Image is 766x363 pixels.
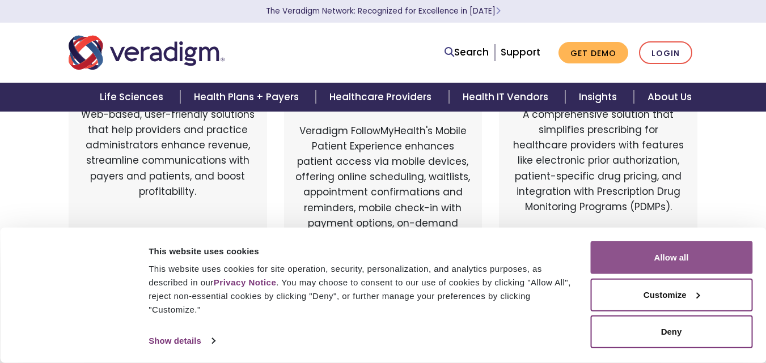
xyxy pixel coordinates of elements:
[590,315,752,348] button: Deny
[449,83,565,112] a: Health IT Vendors
[214,277,276,287] a: Privacy Notice
[69,34,225,71] img: Veradigm logo
[295,123,471,247] p: Veradigm FollowMyHealth's Mobile Patient Experience enhances patient access via mobile devices, o...
[558,42,628,64] a: Get Demo
[80,107,256,257] p: Web-based, user-friendly solutions that help providers and practice administrators enhance revenu...
[149,332,214,349] a: Show details
[590,278,752,311] button: Customize
[266,6,501,16] a: The Veradigm Network: Recognized for Excellence in [DATE]Learn More
[445,45,489,60] a: Search
[316,83,448,112] a: Healthcare Providers
[565,83,634,112] a: Insights
[634,83,705,112] a: About Us
[496,6,501,16] span: Learn More
[590,241,752,274] button: Allow all
[149,244,577,258] div: This website uses cookies
[180,83,316,112] a: Health Plans + Payers
[149,262,577,317] div: This website uses cookies for site operation, security, personalization, and analytics purposes, ...
[86,83,180,112] a: Life Sciences
[639,41,692,65] a: Login
[510,107,686,257] p: A comprehensive solution that simplifies prescribing for healthcare providers with features like ...
[501,45,540,59] a: Support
